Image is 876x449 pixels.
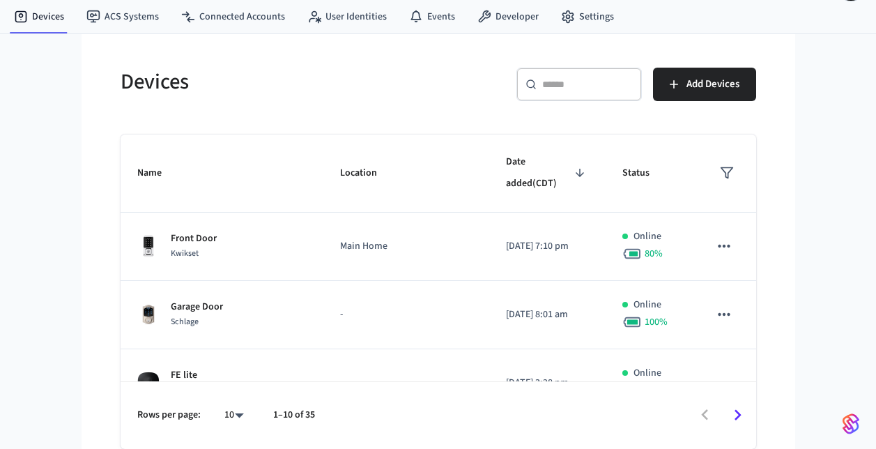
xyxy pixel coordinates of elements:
p: [DATE] 3:28 pm [506,376,590,390]
a: Connected Accounts [170,4,296,29]
span: Kwikset [171,248,199,259]
p: - [340,376,472,390]
a: Settings [550,4,625,29]
p: 1–10 of 35 [273,408,315,423]
a: ACS Systems [75,4,170,29]
a: Devices [3,4,75,29]
a: Events [398,4,466,29]
a: Developer [466,4,550,29]
span: Date added(CDT) [506,151,590,195]
span: Status [622,162,668,184]
button: Go to next page [721,399,754,432]
span: Name [137,162,180,184]
p: Online [633,366,661,381]
p: Online [633,229,661,244]
p: [DATE] 8:01 am [506,307,590,322]
h5: Devices [121,68,430,96]
img: Kwikset Halo Touchscreen Wifi Enabled Smart Lock, Polished Chrome, Front [137,235,160,257]
p: Main Home [340,239,472,254]
img: SeamLogoGradient.69752ec5.svg [843,413,859,435]
p: - [340,307,472,322]
span: Schlage [171,316,199,328]
p: Garage Door [171,300,223,314]
a: User Identities [296,4,398,29]
p: FE lite [171,368,197,383]
img: ecobee_lite_3 [137,372,160,394]
span: 100 % [645,315,668,329]
img: Schlage Sense Smart Deadbolt with Camelot Trim, Front [137,303,160,326]
span: Add Devices [686,75,739,93]
p: [DATE] 7:10 pm [506,239,590,254]
p: Front Door [171,231,217,246]
p: Online [633,298,661,312]
p: Rows per page: [137,408,201,423]
span: 80 % [645,247,663,261]
button: Add Devices [653,68,756,101]
span: Location [340,162,395,184]
div: 10 [217,405,251,425]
